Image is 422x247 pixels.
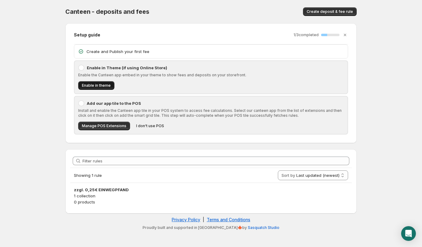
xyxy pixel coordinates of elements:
span: Canteen - deposits and fees [65,8,149,15]
a: Privacy Policy [172,217,200,222]
button: I don't use POS [132,122,168,130]
p: Install and enable the Canteen app tile in your POS system to access fee calculations. Select our... [78,108,344,118]
p: 0 products [74,199,348,205]
span: Enable in theme [82,83,111,88]
h2: Setup guide [74,32,100,38]
p: 1 / 3 completed [293,32,319,37]
p: Enable the Canteen app embed in your theme to show fees and deposits on your storefront. [78,73,344,78]
button: Manage POS Extensions [78,122,130,130]
span: Manage POS Extensions [82,123,126,128]
p: Create and Publish your first fee [86,48,344,55]
a: Terms and Conditions [207,217,250,222]
p: Add our app tile to the POS [87,100,344,106]
span: I don't use POS [136,123,164,128]
a: Sasquatch Studio [248,225,279,230]
p: Enable in Theme (if using Online Store) [87,65,344,71]
span: Showing 1 rule [74,173,102,178]
div: Open Intercom Messenger [401,226,416,241]
button: Enable in theme [78,81,114,90]
input: Filter rules [82,157,349,165]
button: Dismiss setup guide [341,31,349,39]
button: Create deposit & fee rule [303,7,357,16]
span: | [203,217,204,222]
h3: zzgl. 0,25€ EINWEGPFAND [74,187,348,193]
p: Proudly built and supported in [GEOGRAPHIC_DATA]🍁by [68,225,354,230]
p: 1 collection [74,193,348,199]
span: Create deposit & fee rule [307,9,353,14]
